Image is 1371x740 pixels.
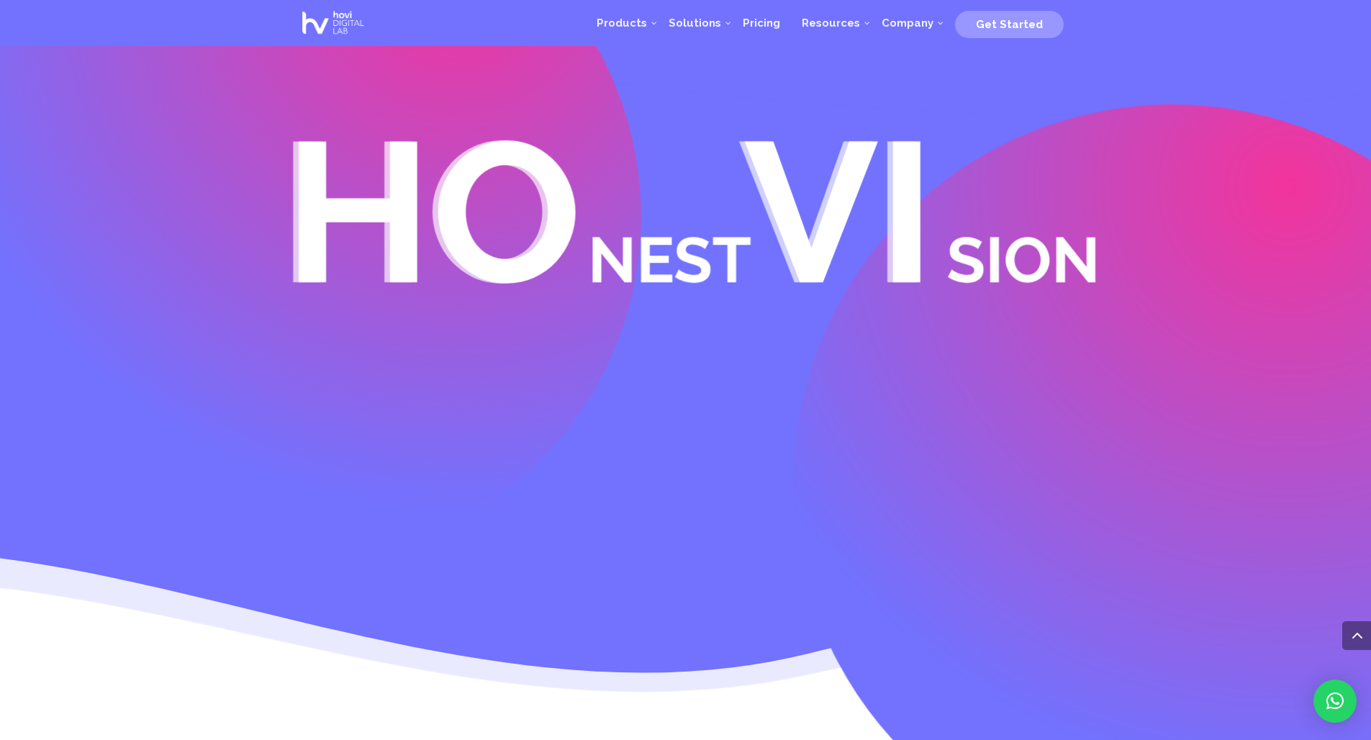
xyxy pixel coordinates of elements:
a: Pricing [732,1,791,45]
span: Solutions [669,17,721,30]
span: Products [597,17,647,30]
span: Resources [802,17,860,30]
span: Company [882,17,933,30]
a: Solutions [658,1,732,45]
a: Products [586,1,658,45]
a: Resources [791,1,871,45]
a: Get Started [955,12,1064,34]
a: Company [871,1,944,45]
span: Pricing [743,17,780,30]
span: Get Started [976,18,1043,31]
